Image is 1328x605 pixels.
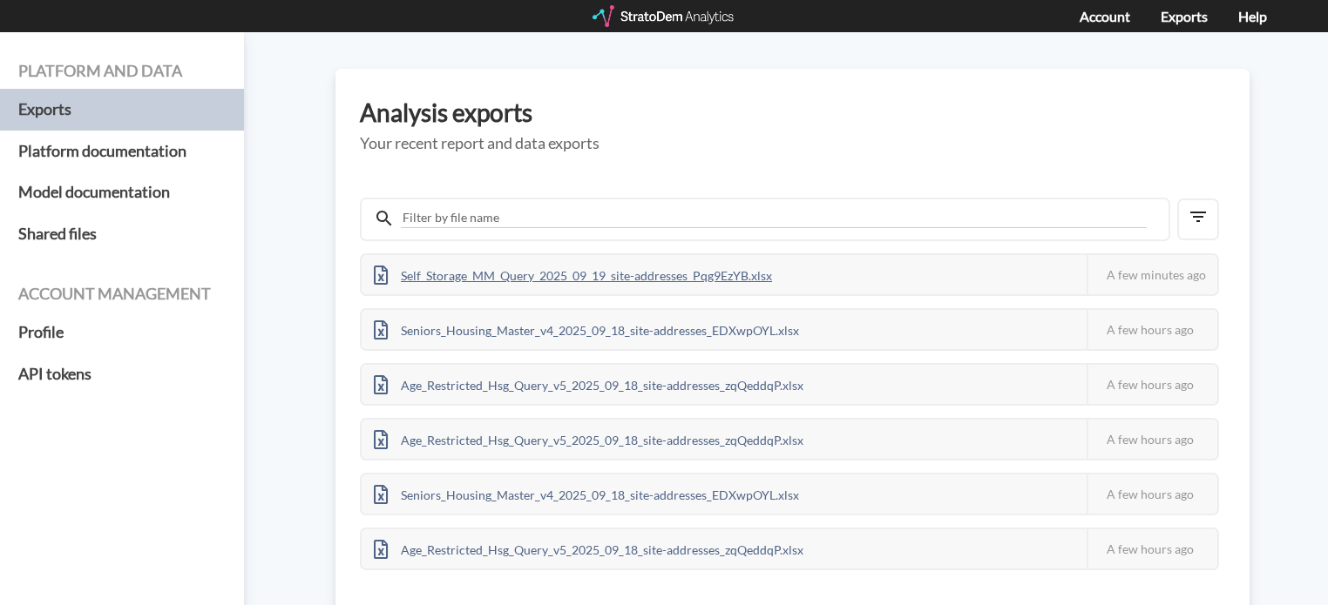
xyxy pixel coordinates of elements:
[362,420,816,459] div: Age_Restricted_Hsg_Query_v5_2025_09_18_site-addresses_zqQeddqP.xlsx
[360,99,1225,126] h3: Analysis exports
[1161,8,1208,24] a: Exports
[1087,365,1217,404] div: A few hours ago
[18,213,226,255] a: Shared files
[1087,310,1217,349] div: A few hours ago
[362,540,816,555] a: Age_Restricted_Hsg_Query_v5_2025_09_18_site-addresses_zqQeddqP.xlsx
[362,255,784,294] div: Self_Storage_MM_Query_2025_09_19_site-addresses_Pqg9EzYB.xlsx
[362,320,811,335] a: Seniors_Housing_Master_v4_2025_09_18_site-addresses_EDXwpOYL.xlsx
[1087,474,1217,514] div: A few hours ago
[362,266,784,280] a: Self_Storage_MM_Query_2025_09_19_site-addresses_Pqg9EzYB.xlsx
[18,353,226,395] a: API tokens
[360,135,1225,152] h5: Your recent report and data exports
[1238,8,1267,24] a: Help
[1080,8,1130,24] a: Account
[18,131,226,172] a: Platform documentation
[362,375,816,390] a: Age_Restricted_Hsg_Query_v5_2025_09_18_site-addresses_zqQeddqP.xlsx
[401,208,1147,228] input: Filter by file name
[18,63,226,80] h4: Platform and data
[18,286,226,303] h4: Account management
[1087,255,1217,294] div: A few minutes ago
[18,171,226,213] a: Model documentation
[362,529,816,568] div: Age_Restricted_Hsg_Query_v5_2025_09_18_site-addresses_zqQeddqP.xlsx
[362,474,811,514] div: Seniors_Housing_Master_v4_2025_09_18_site-addresses_EDXwpOYL.xlsx
[362,310,811,349] div: Seniors_Housing_Master_v4_2025_09_18_site-addresses_EDXwpOYL.xlsx
[1087,529,1217,568] div: A few hours ago
[362,365,816,404] div: Age_Restricted_Hsg_Query_v5_2025_09_18_site-addresses_zqQeddqP.xlsx
[362,485,811,500] a: Seniors_Housing_Master_v4_2025_09_18_site-addresses_EDXwpOYL.xlsx
[18,89,226,131] a: Exports
[18,312,226,353] a: Profile
[362,430,816,445] a: Age_Restricted_Hsg_Query_v5_2025_09_18_site-addresses_zqQeddqP.xlsx
[1087,420,1217,459] div: A few hours ago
